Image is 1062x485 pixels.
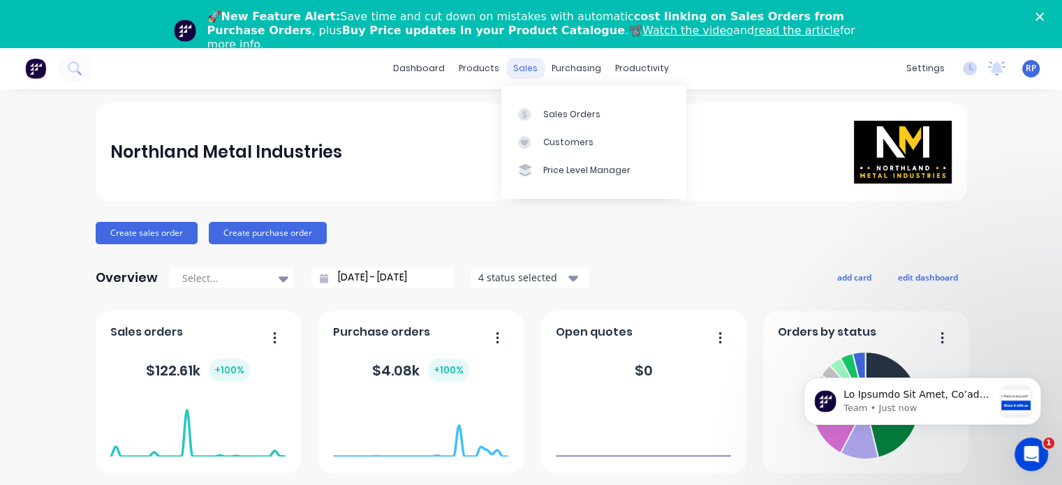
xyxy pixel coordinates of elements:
[471,267,589,288] button: 4 status selected
[1043,438,1054,449] span: 1
[174,20,196,42] img: Profile image for Team
[889,268,967,286] button: edit dashboard
[478,270,566,285] div: 4 status selected
[506,58,545,79] div: sales
[209,222,327,244] button: Create purchase order
[207,10,844,37] b: cost linking on Sales Orders from Purchase Orders
[543,164,630,177] div: Price Level Manager
[386,58,452,79] a: dashboard
[110,324,183,341] span: Sales orders
[209,359,250,382] div: + 100 %
[543,108,600,121] div: Sales Orders
[110,138,342,166] div: Northland Metal Industries
[501,156,686,184] a: Price Level Manager
[608,58,676,79] div: productivity
[1035,13,1049,21] div: Close
[96,222,198,244] button: Create sales order
[207,10,866,52] div: 🚀 Save time and cut down on mistakes with automatic , plus .📽️ and for more info.
[778,324,876,341] span: Orders by status
[1026,62,1036,75] span: RP
[333,324,430,341] span: Purchase orders
[754,24,840,37] a: read the article
[96,264,158,292] div: Overview
[221,10,341,23] b: New Feature Alert:
[452,58,506,79] div: products
[854,121,952,184] img: Northland Metal Industries
[25,58,46,79] img: Factory
[635,360,653,381] div: $ 0
[428,359,469,382] div: + 100 %
[543,136,593,149] div: Customers
[828,268,880,286] button: add card
[899,58,952,79] div: settings
[556,324,633,341] span: Open quotes
[146,359,250,382] div: $ 122.61k
[372,359,469,382] div: $ 4.08k
[501,100,686,128] a: Sales Orders
[1015,438,1048,471] iframe: Intercom live chat
[545,58,608,79] div: purchasing
[61,52,212,65] p: Message from Team, sent Just now
[783,350,1062,447] iframe: Intercom notifications message
[501,128,686,156] a: Customers
[642,24,733,37] a: Watch the video
[342,24,625,37] b: Buy Price updates in your Product Catalogue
